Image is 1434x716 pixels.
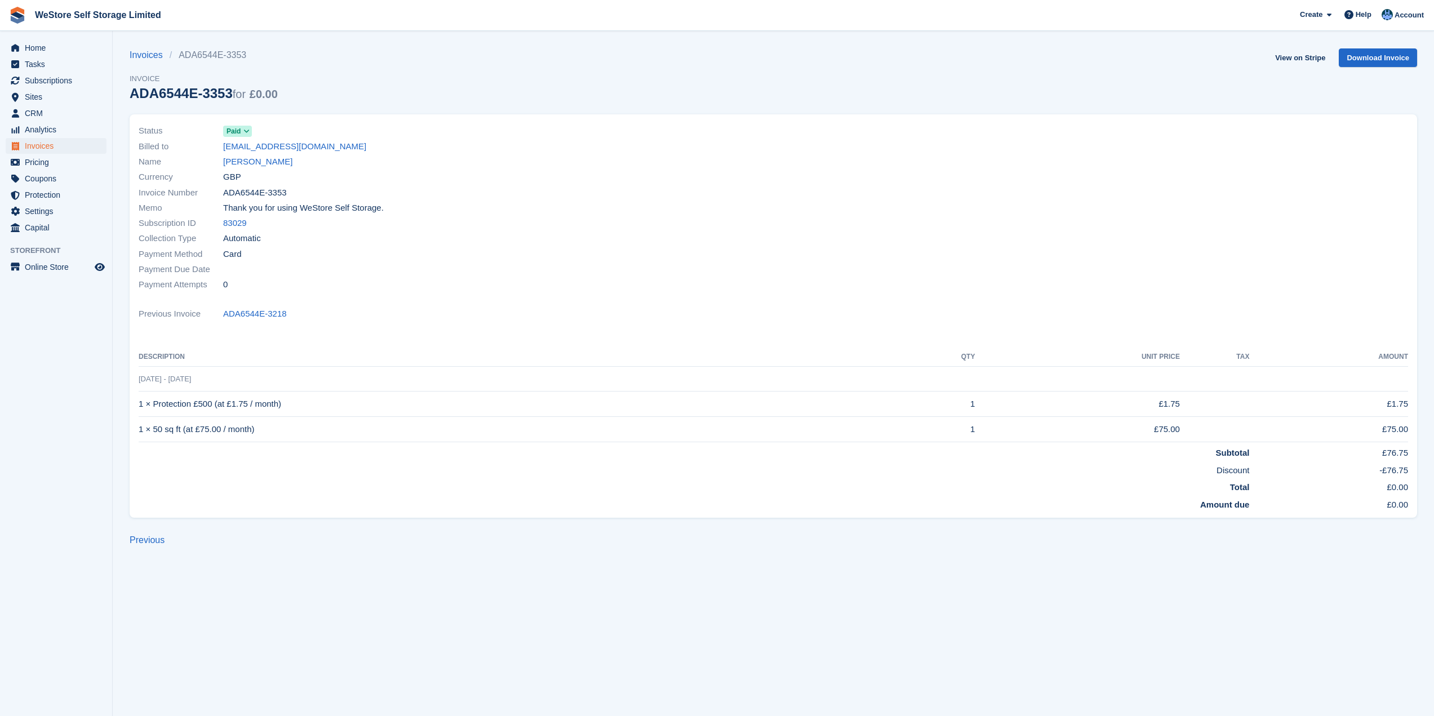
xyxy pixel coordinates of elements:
[227,126,241,136] span: Paid
[975,417,1180,442] td: £75.00
[223,217,247,230] a: 83029
[1249,442,1408,460] td: £76.75
[10,245,112,256] span: Storefront
[6,56,106,72] a: menu
[6,122,106,137] a: menu
[25,154,92,170] span: Pricing
[25,40,92,56] span: Home
[139,232,223,245] span: Collection Type
[6,259,106,275] a: menu
[139,263,223,276] span: Payment Due Date
[139,392,901,417] td: 1 × Protection £500 (at £1.75 / month)
[25,187,92,203] span: Protection
[223,202,384,215] span: Thank you for using WeStore Self Storage.
[6,171,106,186] a: menu
[130,73,278,85] span: Invoice
[139,202,223,215] span: Memo
[139,140,223,153] span: Billed to
[223,278,228,291] span: 0
[139,186,223,199] span: Invoice Number
[25,105,92,121] span: CRM
[1249,392,1408,417] td: £1.75
[1215,448,1249,457] strong: Subtotal
[1395,10,1424,21] span: Account
[223,140,366,153] a: [EMAIL_ADDRESS][DOMAIN_NAME]
[139,155,223,168] span: Name
[30,6,166,24] a: WeStore Self Storage Limited
[130,48,170,62] a: Invoices
[93,260,106,274] a: Preview store
[25,138,92,154] span: Invoices
[1271,48,1330,67] a: View on Stripe
[130,535,165,545] a: Previous
[25,122,92,137] span: Analytics
[223,308,287,321] a: ADA6544E-3218
[130,48,278,62] nav: breadcrumbs
[25,220,92,235] span: Capital
[139,278,223,291] span: Payment Attempts
[25,73,92,88] span: Subscriptions
[901,392,975,417] td: 1
[6,203,106,219] a: menu
[139,171,223,184] span: Currency
[6,89,106,105] a: menu
[1180,348,1250,366] th: Tax
[6,138,106,154] a: menu
[139,248,223,261] span: Payment Method
[139,348,901,366] th: Description
[139,417,901,442] td: 1 × 50 sq ft (at £75.00 / month)
[25,89,92,105] span: Sites
[223,124,252,137] a: Paid
[139,460,1249,477] td: Discount
[130,86,278,101] div: ADA6544E-3353
[1200,500,1250,509] strong: Amount due
[223,186,287,199] span: ADA6544E-3353
[25,203,92,219] span: Settings
[6,40,106,56] a: menu
[1249,460,1408,477] td: -£76.75
[901,417,975,442] td: 1
[6,73,106,88] a: menu
[975,392,1180,417] td: £1.75
[1339,48,1417,67] a: Download Invoice
[975,348,1180,366] th: Unit Price
[1249,417,1408,442] td: £75.00
[6,187,106,203] a: menu
[25,171,92,186] span: Coupons
[139,124,223,137] span: Status
[223,232,261,245] span: Automatic
[1230,482,1250,492] strong: Total
[1356,9,1371,20] span: Help
[1249,348,1408,366] th: Amount
[223,171,241,184] span: GBP
[901,348,975,366] th: QTY
[1300,9,1322,20] span: Create
[250,88,278,100] span: £0.00
[25,56,92,72] span: Tasks
[223,155,292,168] a: [PERSON_NAME]
[6,154,106,170] a: menu
[6,105,106,121] a: menu
[1249,494,1408,512] td: £0.00
[1249,477,1408,494] td: £0.00
[1382,9,1393,20] img: Joanne Goff
[9,7,26,24] img: stora-icon-8386f47178a22dfd0bd8f6a31ec36ba5ce8667c1dd55bd0f319d3a0aa187defe.svg
[25,259,92,275] span: Online Store
[139,375,191,383] span: [DATE] - [DATE]
[233,88,246,100] span: for
[6,220,106,235] a: menu
[139,217,223,230] span: Subscription ID
[223,248,242,261] span: Card
[139,308,223,321] span: Previous Invoice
